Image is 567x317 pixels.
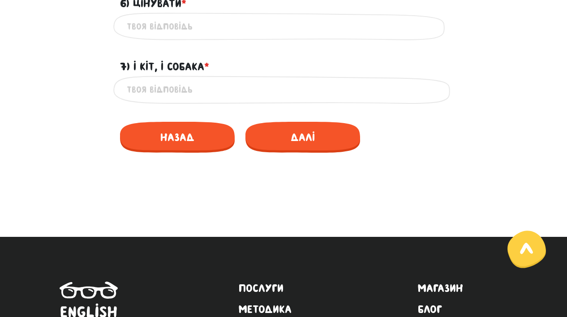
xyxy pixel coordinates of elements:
input: Твоя відповідь [127,80,440,100]
span: Далі [245,122,360,153]
a: Послуги [239,282,310,295]
a: Блог [418,303,507,316]
label: 7) І кіт, і собака [120,58,209,75]
a: Магазин [418,282,507,295]
span: Назад [120,122,235,153]
a: Методика [239,303,310,316]
input: Твоя відповідь [127,17,440,37]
